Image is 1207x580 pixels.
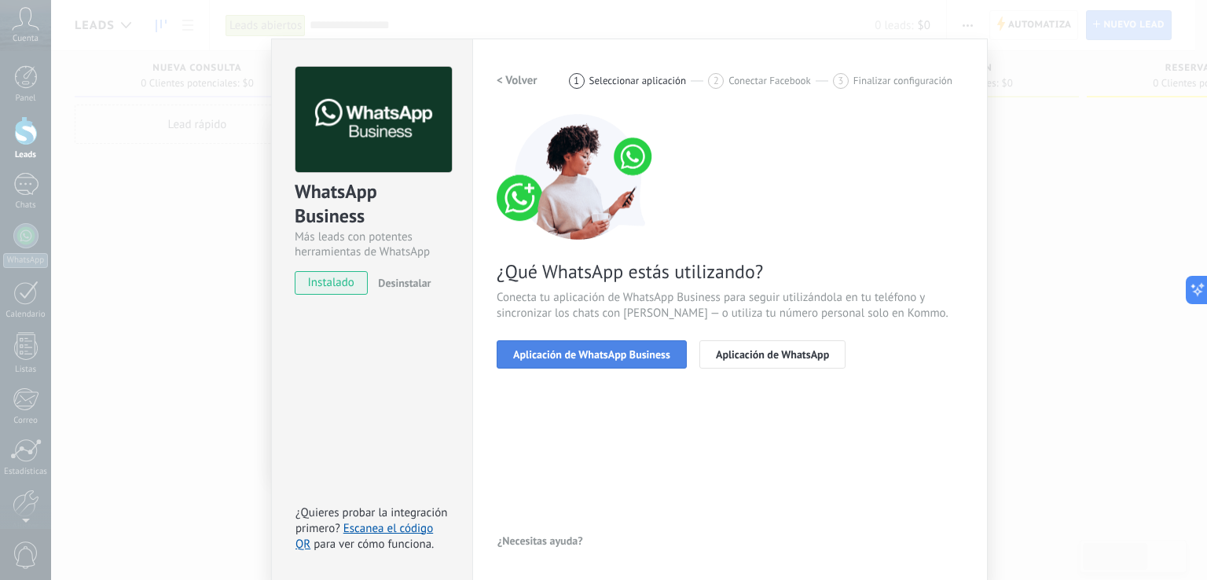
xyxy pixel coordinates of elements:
img: connect number [497,114,662,240]
span: ¿Necesitas ayuda? [497,535,583,546]
span: 1 [574,74,579,87]
span: 2 [714,74,719,87]
span: Conectar Facebook [728,75,811,86]
span: Conecta tu aplicación de WhatsApp Business para seguir utilizándola en tu teléfono y sincronizar ... [497,290,963,321]
button: Aplicación de WhatsApp [699,340,846,369]
span: ¿Qué WhatsApp estás utilizando? [497,259,963,284]
button: ¿Necesitas ayuda? [497,529,584,552]
span: para ver cómo funciona. [314,537,434,552]
span: Aplicación de WhatsApp Business [513,349,670,360]
span: instalado [295,271,367,295]
span: Desinstalar [378,276,431,290]
span: Seleccionar aplicación [589,75,687,86]
a: Escanea el código QR [295,521,433,552]
span: 3 [838,74,843,87]
span: Aplicación de WhatsApp [716,349,829,360]
button: Desinstalar [372,271,431,295]
span: Finalizar configuración [853,75,952,86]
button: Aplicación de WhatsApp Business [497,340,687,369]
div: WhatsApp Business [295,179,449,229]
h2: < Volver [497,73,537,88]
button: < Volver [497,67,537,95]
span: ¿Quieres probar la integración primero? [295,505,448,536]
div: Más leads con potentes herramientas de WhatsApp [295,229,449,259]
img: logo_main.png [295,67,452,173]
